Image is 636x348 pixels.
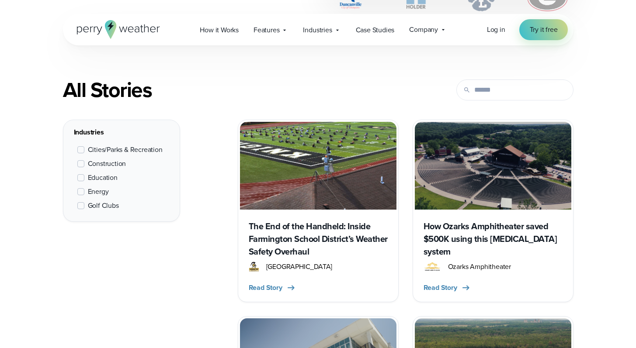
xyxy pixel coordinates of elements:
[63,78,399,102] div: All Stories
[424,262,441,272] img: Ozarks Amphitehater Logo
[192,21,246,39] a: How it Works
[238,120,399,302] a: Perry Weather monitoring The End of the Handheld: Inside Farmington School District’s Weather Saf...
[249,283,296,293] button: Read Story
[424,283,471,293] button: Read Story
[424,283,457,293] span: Read Story
[413,120,573,302] a: How Ozarks Amphitheater saved $500K using this [MEDICAL_DATA] system Ozarks Amphitehater Logo Oza...
[88,158,126,169] span: Construction
[200,25,239,35] span: How it Works
[356,25,395,35] span: Case Studies
[303,25,332,35] span: Industries
[249,283,282,293] span: Read Story
[448,262,511,272] span: Ozarks Amphitheater
[249,220,388,258] h3: The End of the Handheld: Inside Farmington School District’s Weather Safety Overhaul
[519,19,568,40] a: Try it free
[88,200,119,211] span: Golf Clubs
[530,24,558,35] span: Try it free
[88,172,118,183] span: Education
[254,25,279,35] span: Features
[348,21,402,39] a: Case Studies
[249,262,259,272] img: Farmington R7
[88,186,109,197] span: Energy
[74,127,169,138] div: Industries
[240,122,396,210] img: Perry Weather monitoring
[266,262,333,272] span: [GEOGRAPHIC_DATA]
[88,145,163,155] span: Cities/Parks & Recreation
[487,24,505,35] a: Log in
[409,24,438,35] span: Company
[424,220,563,258] h3: How Ozarks Amphitheater saved $500K using this [MEDICAL_DATA] system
